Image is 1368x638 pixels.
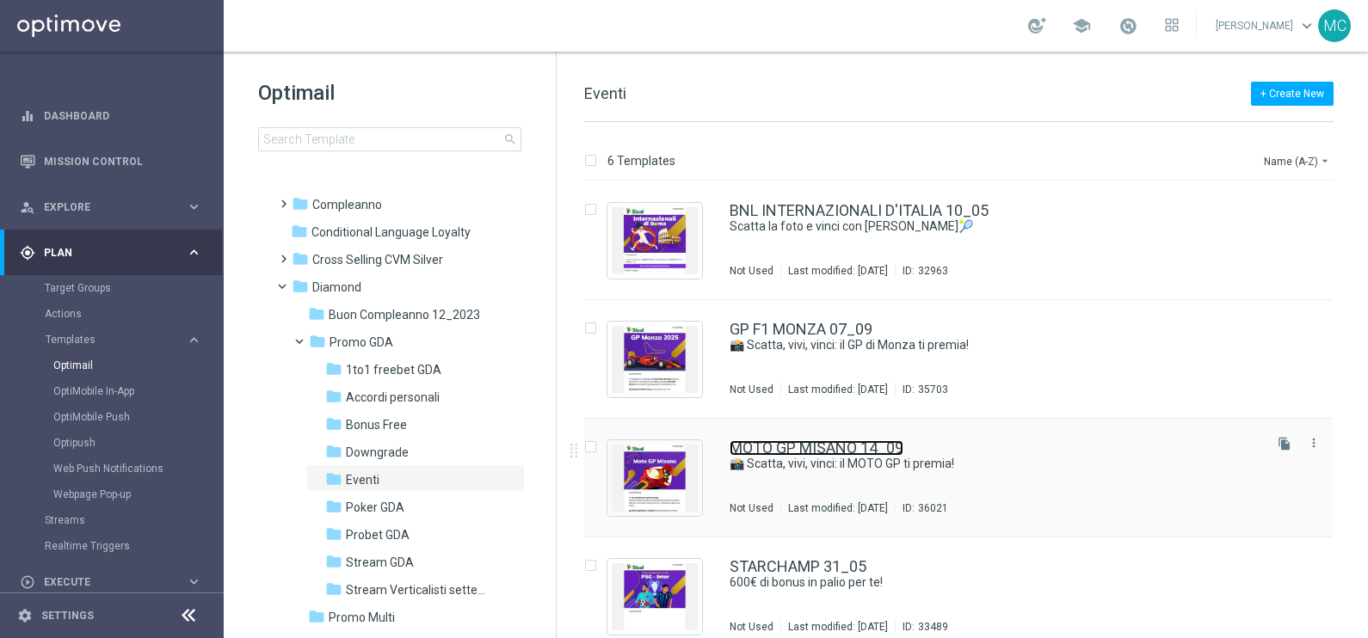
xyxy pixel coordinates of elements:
[20,245,35,261] i: gps_fixed
[308,608,325,625] i: folder
[17,608,33,623] i: settings
[730,456,1220,472] a: 📸 Scatta, vivi, vinci: il MOTO GP ti premia!
[20,574,35,590] i: play_circle_outline
[730,440,903,456] a: MOTO GP MISANO 14_09
[781,383,895,396] div: Last modified: [DATE]
[346,362,441,377] span: 1to1 freebet GDA
[308,305,325,322] i: folder
[730,501,773,515] div: Not Used
[311,224,471,240] span: Conditional Language Loyalty
[329,610,395,625] span: Promo Multi
[186,574,202,590] i: keyboard_arrow_right
[45,327,222,507] div: Templates
[730,203,989,218] a: BNL INTERNAZIONALI D'ITALIA 10_05
[567,419,1365,537] div: Press SPACE to select this row.
[20,245,186,261] div: Plan
[1214,13,1318,39] a: [PERSON_NAME]keyboard_arrow_down
[730,456,1260,472] div: 📸 Scatta, vivi, vinci: il MOTO GP ti premia!
[325,553,342,570] i: folder
[567,300,1365,419] div: Press SPACE to select this row.
[45,533,222,559] div: Realtime Triggers
[20,138,202,184] div: Mission Control
[346,417,407,432] span: Bonus Free
[44,202,186,212] span: Explore
[781,264,895,278] div: Last modified: [DATE]
[312,197,382,212] span: Compleanno
[291,223,308,240] i: folder
[1262,150,1334,171] button: Name (A-Z)arrow_drop_down
[45,333,203,347] button: Templates keyboard_arrow_right
[503,132,517,146] span: search
[20,199,186,215] div: Explore
[346,555,414,570] span: Stream GDA
[325,580,342,598] i: folder
[346,500,404,515] span: Poker GDA
[41,610,94,621] a: Settings
[346,445,409,460] span: Downgrade
[44,248,186,258] span: Plan
[292,250,309,267] i: folder
[19,575,203,589] button: play_circle_outline Execute keyboard_arrow_right
[53,456,222,482] div: Web Push Notifications
[53,488,179,501] a: Webpage Pop-up
[730,559,866,574] a: STARCHAMP 31_05
[325,388,342,405] i: folder
[918,501,948,515] div: 36021
[325,415,342,432] i: folder
[258,127,521,151] input: Search Template
[19,109,203,123] div: equalizer Dashboard
[918,620,948,634] div: 33489
[53,353,222,378] div: Optimail
[292,195,309,212] i: folder
[346,582,495,598] span: Stream Verticalisti settembre 2025
[45,507,222,533] div: Streams
[20,199,35,215] i: person_search
[567,181,1365,300] div: Press SPACE to select this row.
[584,84,626,102] span: Eventi
[19,155,203,169] div: Mission Control
[20,574,186,590] div: Execute
[612,326,698,393] img: 35703.jpeg
[186,332,202,348] i: keyboard_arrow_right
[292,278,309,295] i: folder
[781,620,895,634] div: Last modified: [DATE]
[309,333,326,350] i: folder
[45,275,222,301] div: Target Groups
[53,436,179,450] a: Optipush
[53,462,179,475] a: Web Push Notifications
[53,410,179,424] a: OptiMobile Push
[45,307,179,321] a: Actions
[1297,16,1316,35] span: keyboard_arrow_down
[53,482,222,507] div: Webpage Pop-up
[730,322,872,337] a: GP F1 MONZA 07_09
[45,513,179,527] a: Streams
[258,79,521,107] h1: Optimail
[45,539,179,553] a: Realtime Triggers
[1318,9,1351,42] div: MC
[895,264,948,278] div: ID:
[730,574,1220,591] a: 600€ di bonus in palio per te!
[730,218,1220,235] a: Scatta la foto e vinci con [PERSON_NAME]🎾
[44,577,186,587] span: Execute
[44,93,202,138] a: Dashboard
[53,359,179,372] a: Optimail
[312,252,443,267] span: Cross Selling CVM Silver
[53,384,179,398] a: OptiMobile In-App
[330,334,393,350] span: Promo GDA
[20,108,35,124] i: equalizer
[1251,82,1334,106] button: + Create New
[53,404,222,430] div: OptiMobile Push
[730,383,773,396] div: Not Used
[53,430,222,456] div: Optipush
[186,199,202,215] i: keyboard_arrow_right
[607,153,675,169] p: 6 Templates
[612,207,698,274] img: 32963.jpeg
[44,138,202,184] a: Mission Control
[346,472,379,488] span: Eventi
[325,443,342,460] i: folder
[1273,432,1296,455] button: file_copy
[895,501,948,515] div: ID:
[346,390,440,405] span: Accordi personali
